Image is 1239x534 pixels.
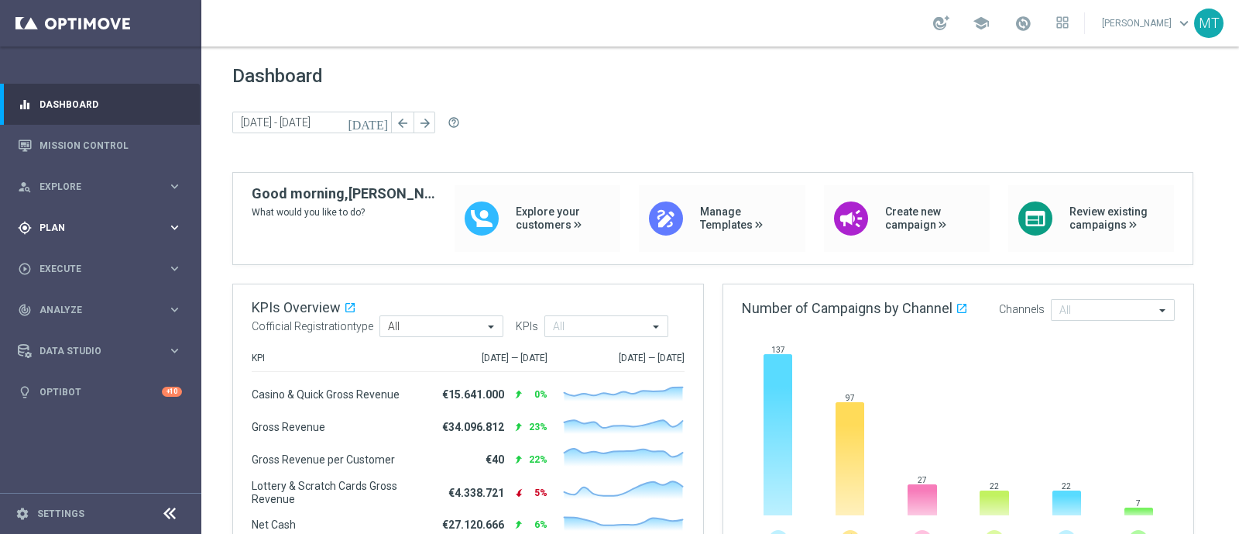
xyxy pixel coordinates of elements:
[18,303,167,317] div: Analyze
[18,125,182,166] div: Mission Control
[15,507,29,521] i: settings
[18,371,182,412] div: Optibot
[162,387,182,397] div: +10
[167,261,182,276] i: keyboard_arrow_right
[167,220,182,235] i: keyboard_arrow_right
[17,222,183,234] button: gps_fixed Plan keyboard_arrow_right
[18,98,32,112] i: equalizer
[17,386,183,398] button: lightbulb Optibot +10
[18,344,167,358] div: Data Studio
[17,263,183,275] button: play_circle_outline Execute keyboard_arrow_right
[18,262,32,276] i: play_circle_outline
[18,180,32,194] i: person_search
[18,385,32,399] i: lightbulb
[17,98,183,111] button: equalizer Dashboard
[39,125,182,166] a: Mission Control
[39,305,167,315] span: Analyze
[1100,12,1194,35] a: [PERSON_NAME]keyboard_arrow_down
[17,345,183,357] button: Data Studio keyboard_arrow_right
[18,84,182,125] div: Dashboard
[973,15,990,32] span: school
[39,346,167,356] span: Data Studio
[18,221,167,235] div: Plan
[39,182,167,191] span: Explore
[18,180,167,194] div: Explore
[167,179,182,194] i: keyboard_arrow_right
[17,304,183,316] button: track_changes Analyze keyboard_arrow_right
[37,509,84,518] a: Settings
[17,140,183,152] button: Mission Control
[1176,15,1193,32] span: keyboard_arrow_down
[18,303,32,317] i: track_changes
[167,343,182,358] i: keyboard_arrow_right
[18,262,167,276] div: Execute
[39,264,167,274] span: Execute
[18,221,32,235] i: gps_fixed
[17,181,183,193] button: person_search Explore keyboard_arrow_right
[1194,9,1224,38] div: MT
[39,371,162,412] a: Optibot
[167,302,182,317] i: keyboard_arrow_right
[39,84,182,125] a: Dashboard
[39,223,167,233] span: Plan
